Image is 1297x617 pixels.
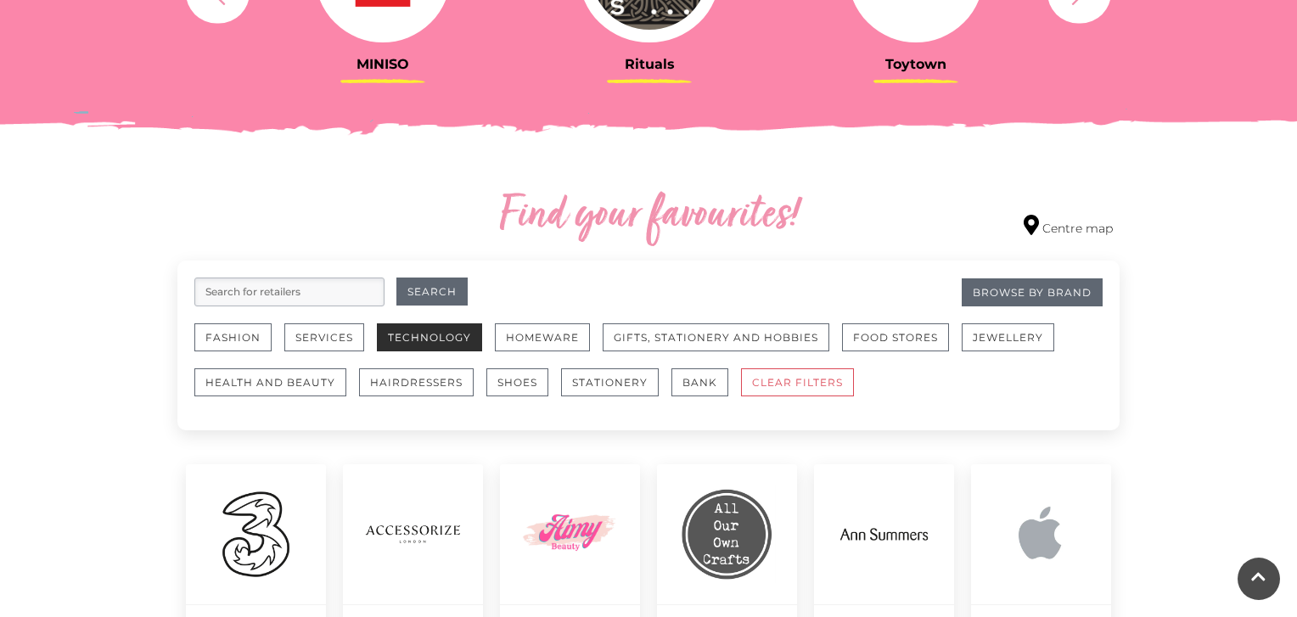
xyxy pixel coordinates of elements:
[741,368,867,413] a: CLEAR FILTERS
[495,323,590,351] button: Homeware
[529,56,770,72] h3: Rituals
[561,368,659,396] button: Stationery
[486,368,548,396] button: Shoes
[962,323,1067,368] a: Jewellery
[962,323,1054,351] button: Jewellery
[377,323,495,368] a: Technology
[284,323,364,351] button: Services
[377,323,482,351] button: Technology
[194,323,284,368] a: Fashion
[671,368,728,396] button: Bank
[486,368,561,413] a: Shoes
[194,368,359,413] a: Health and Beauty
[842,323,962,368] a: Food Stores
[359,368,486,413] a: Hairdressers
[741,368,854,396] button: CLEAR FILTERS
[962,278,1103,306] a: Browse By Brand
[603,323,842,368] a: Gifts, Stationery and Hobbies
[561,368,671,413] a: Stationery
[603,323,829,351] button: Gifts, Stationery and Hobbies
[194,368,346,396] button: Health and Beauty
[1024,215,1113,238] a: Centre map
[262,56,503,72] h3: MINISO
[795,56,1036,72] h3: Toytown
[359,368,474,396] button: Hairdressers
[495,323,603,368] a: Homeware
[671,368,741,413] a: Bank
[194,278,385,306] input: Search for retailers
[339,189,958,244] h2: Find your favourites!
[396,278,468,306] button: Search
[842,323,949,351] button: Food Stores
[194,323,272,351] button: Fashion
[284,323,377,368] a: Services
